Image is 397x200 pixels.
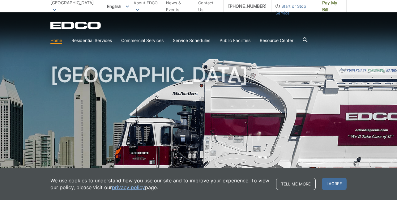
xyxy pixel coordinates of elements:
[112,184,145,191] a: privacy policy
[220,37,250,44] a: Public Facilities
[50,177,270,191] p: We use cookies to understand how you use our site and to improve your experience. To view our pol...
[121,37,164,44] a: Commercial Services
[322,178,347,190] span: I agree
[276,178,316,190] a: Tell me more
[71,37,112,44] a: Residential Services
[50,22,102,29] a: EDCD logo. Return to the homepage.
[260,37,293,44] a: Resource Center
[50,37,62,44] a: Home
[173,37,210,44] a: Service Schedules
[102,1,134,11] span: English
